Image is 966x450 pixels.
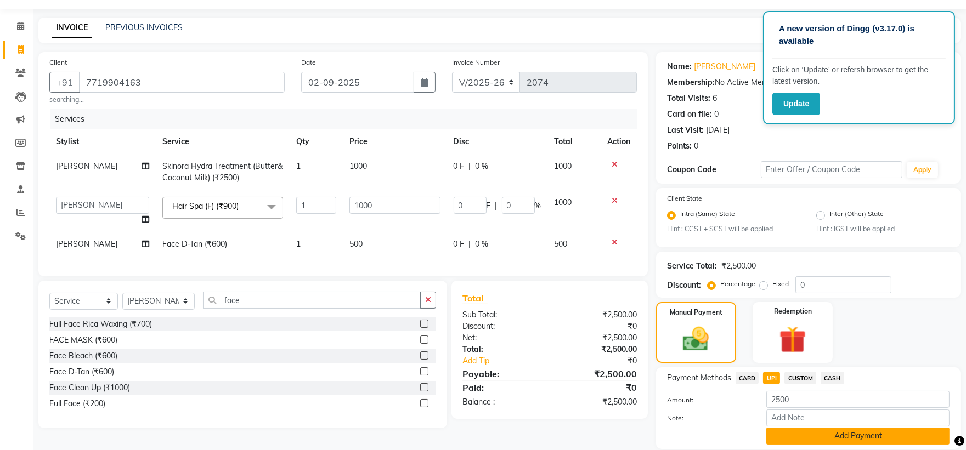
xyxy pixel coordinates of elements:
div: Sub Total: [454,309,550,321]
div: Net: [454,332,550,344]
label: Redemption [774,306,812,316]
div: 0 [694,140,698,152]
label: Note: [659,413,759,423]
div: Service Total: [667,260,717,272]
div: Balance : [454,396,550,408]
span: % [535,200,541,212]
div: Face Bleach (₹600) [49,350,117,362]
span: Skinora Hydra Treatment (Butter&Coconut Milk) (₹2500) [162,161,283,183]
div: Face D-Tan (₹600) [49,366,114,378]
div: Services [50,109,645,129]
label: Client [49,58,67,67]
label: Manual Payment [670,307,722,317]
div: Points: [667,140,692,152]
div: Card on file: [667,109,712,120]
div: [DATE] [706,124,730,136]
th: Total [548,129,601,154]
div: Payable: [454,367,550,380]
a: INVOICE [52,18,92,38]
span: 0 F [454,238,465,250]
p: A new version of Dingg (v3.17.0) is available [779,22,939,47]
span: 500 [349,239,363,249]
div: Discount: [667,280,701,291]
input: Enter Offer / Coupon Code [761,161,902,178]
button: Apply [907,162,938,178]
span: UPI [763,372,780,384]
label: Fixed [772,279,789,289]
span: 1 [296,161,301,171]
label: Invoice Number [452,58,500,67]
div: ₹0 [550,321,645,332]
span: Face D-Tan (₹600) [162,239,227,249]
th: Service [156,129,290,154]
span: Total [462,293,488,304]
span: | [469,238,471,250]
p: Click on ‘Update’ or refersh browser to get the latest version. [772,64,946,87]
span: F [487,200,491,212]
div: ₹2,500.00 [550,309,645,321]
input: Amount [766,391,950,408]
small: Hint : IGST will be applied [816,224,950,234]
span: [PERSON_NAME] [56,239,117,249]
div: Face Clean Up (₹1000) [49,382,130,394]
small: Hint : CGST + SGST will be applied [667,224,800,234]
div: Full Face Rica Waxing (₹700) [49,318,152,330]
th: Price [343,129,447,154]
div: ₹2,500.00 [550,344,645,355]
a: x [239,201,244,211]
div: Discount: [454,321,550,332]
button: Update [772,93,820,115]
div: Full Face (₹200) [49,398,105,409]
span: [PERSON_NAME] [56,161,117,171]
button: Add Payment [766,428,950,445]
th: Action [601,129,637,154]
div: ₹2,500.00 [550,396,645,408]
div: Last Visit: [667,124,704,136]
label: Intra (Same) State [680,209,735,222]
span: CUSTOM [784,372,816,384]
div: Membership: [667,77,715,88]
span: 1000 [555,197,572,207]
div: Total Visits: [667,93,710,104]
span: 500 [555,239,568,249]
span: 1 [296,239,301,249]
span: 0 F [454,161,465,172]
a: [PERSON_NAME] [694,61,755,72]
span: 0 % [476,161,489,172]
label: Inter (Other) State [829,209,884,222]
th: Qty [290,129,343,154]
span: | [469,161,471,172]
th: Disc [447,129,548,154]
label: Percentage [720,279,755,289]
div: 6 [713,93,717,104]
div: ₹0 [566,355,645,367]
small: searching... [49,95,285,105]
span: CASH [821,372,844,384]
span: CARD [736,372,759,384]
span: 0 % [476,238,489,250]
div: 0 [714,109,719,120]
div: ₹2,500.00 [550,367,645,380]
label: Date [301,58,316,67]
img: _cash.svg [675,324,717,354]
th: Stylist [49,129,156,154]
button: +91 [49,72,80,93]
span: 1000 [555,161,572,171]
label: Amount: [659,395,759,405]
div: FACE MASK (₹600) [49,334,117,346]
a: Add Tip [454,355,566,367]
div: Name: [667,61,692,72]
span: Hair Spa (F) (₹900) [172,201,239,211]
div: No Active Membership [667,77,950,88]
div: Total: [454,344,550,355]
div: ₹2,500.00 [721,260,756,272]
img: _gift.svg [771,323,815,356]
input: Search by Name/Mobile/Email/Code [79,72,285,93]
label: Client State [667,193,702,203]
input: Search or Scan [203,292,421,309]
div: ₹2,500.00 [550,332,645,344]
input: Add Note [766,409,950,426]
div: Paid: [454,381,550,394]
a: PREVIOUS INVOICES [105,22,183,32]
span: Payment Methods [667,372,731,384]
